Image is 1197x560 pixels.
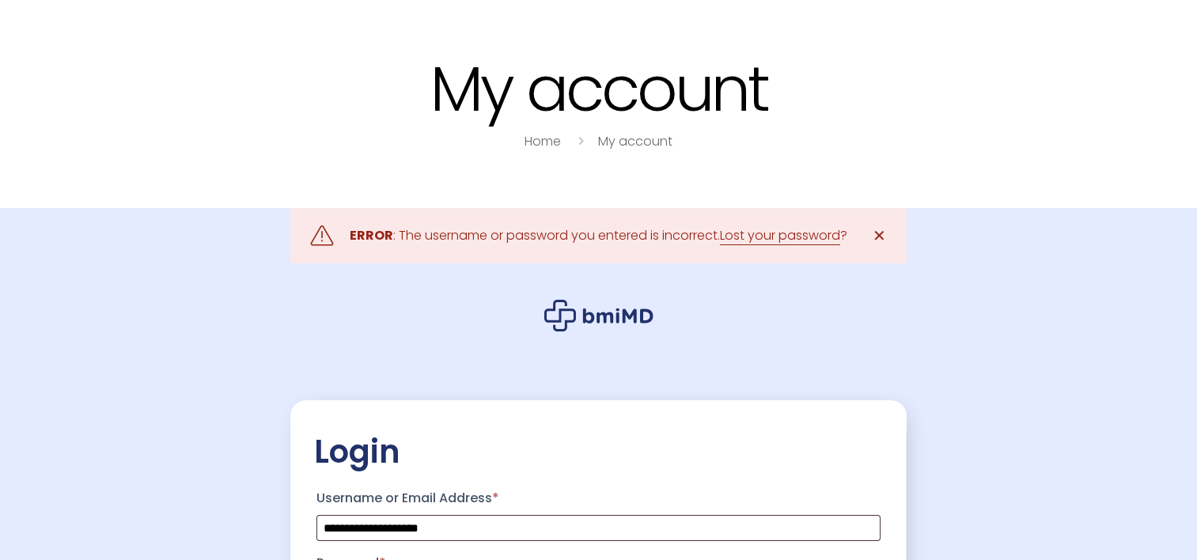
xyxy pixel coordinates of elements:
[873,225,886,247] span: ✕
[525,132,561,150] a: Home
[100,55,1097,123] h1: My account
[350,225,847,247] div: : The username or password you entered is incorrect. ?
[572,132,589,150] i: breadcrumbs separator
[720,226,840,245] a: Lost your password
[314,432,883,471] h2: Login
[598,132,672,150] a: My account
[316,486,881,511] label: Username or Email Address
[350,226,393,244] strong: ERROR
[863,220,895,252] a: ✕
